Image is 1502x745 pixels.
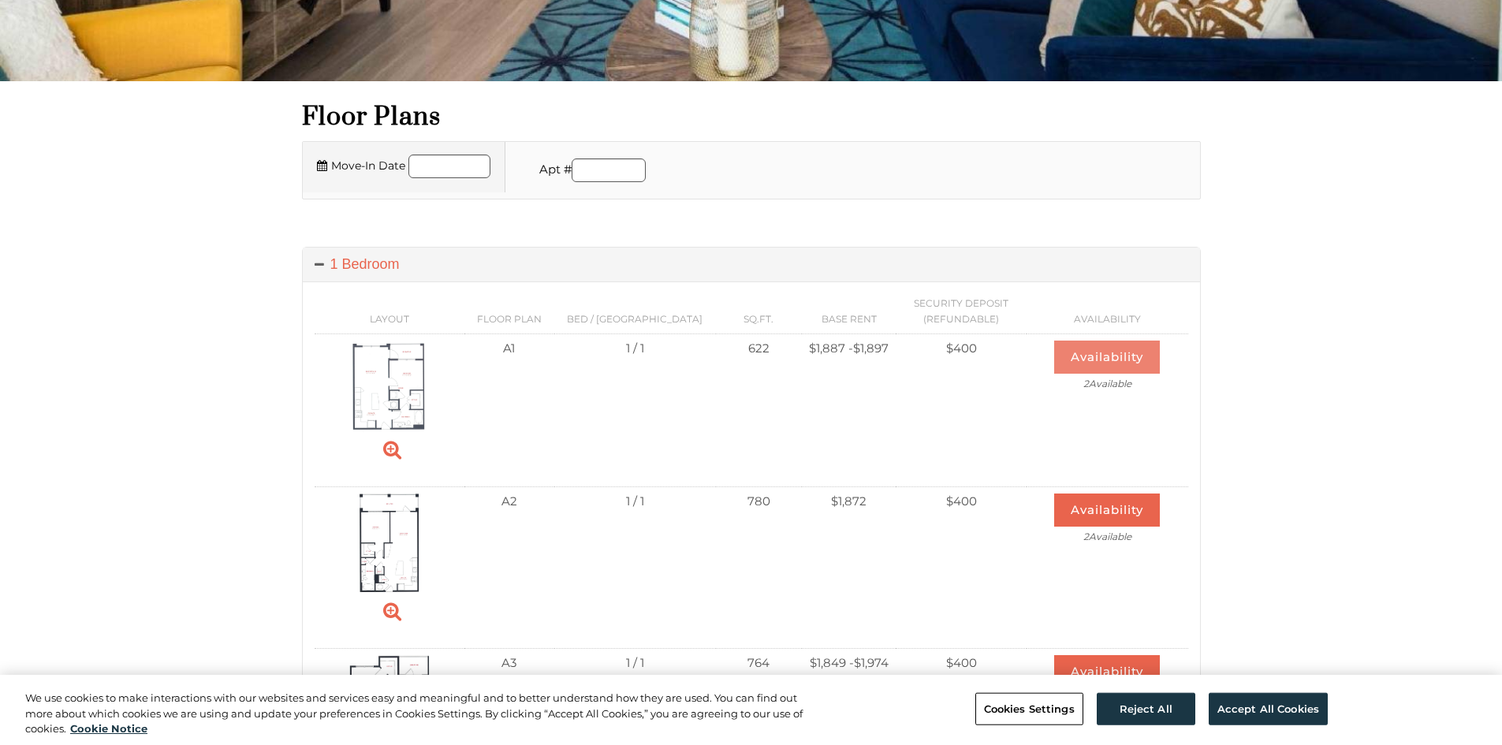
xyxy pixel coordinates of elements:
td: $1,849 - $1,974 [802,649,896,726]
button: Accept All Cookies [1209,692,1328,725]
img: Suite A Floorplan [348,341,430,432]
label: Move-In Date [317,155,405,176]
button: Availability [1054,341,1160,374]
a: More information about your privacy [70,722,147,735]
a: A2 [358,535,420,550]
td: A2 [464,487,554,564]
td: A1 [464,333,554,407]
a: 1 Bedroom [303,248,1200,281]
span: Available [1089,531,1131,542]
td: 1 / 1 [554,649,716,726]
h1: Floor Plans [302,101,1201,133]
td: $400 [896,649,1027,726]
div: We use cookies to make interactions with our websites and services easy and meaningful and to bet... [25,691,826,737]
button: Availability [1054,494,1160,527]
button: Reject All [1097,692,1195,725]
td: 1 / 1 [554,487,716,564]
td: 780 [716,487,802,564]
th: Bed / [GEOGRAPHIC_DATA] [554,289,716,334]
a: Zoom [383,599,401,623]
td: $1,887 - $1,897 [802,333,896,407]
td: $400 [896,487,1027,564]
button: Cookies Settings [975,692,1083,725]
th: Floor Plan [464,289,554,334]
a: Zoom [383,438,401,461]
td: 764 [716,649,802,726]
span: Sq.Ft. [744,313,773,325]
th: Security Deposit (Refundable) [896,289,1027,334]
li: Apt # [535,158,650,186]
td: 1 / 1 [554,333,716,407]
input: Apartment number [572,158,646,182]
span: 2 [1033,378,1181,389]
td: 622 [716,333,802,407]
input: Move in date [408,155,490,178]
th: Base Rent [802,289,896,334]
th: Availability [1027,289,1187,334]
span: Available [1089,378,1131,389]
button: Availability [1054,655,1160,688]
td: $1,872 [802,487,896,564]
th: Layout [315,289,464,334]
img: Suite A Floorplan [358,494,420,594]
a: A1 [348,378,430,393]
td: A3 [464,649,554,726]
td: $400 [896,333,1027,407]
span: 2 [1033,531,1181,542]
